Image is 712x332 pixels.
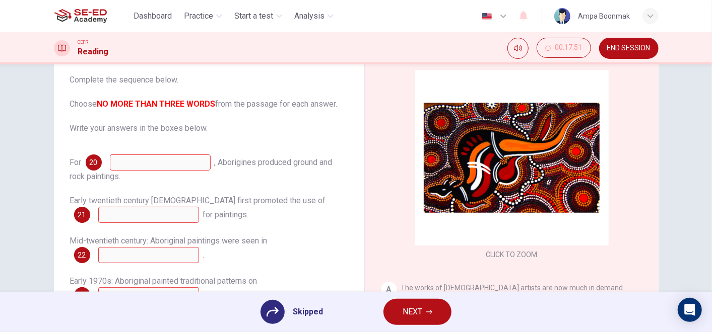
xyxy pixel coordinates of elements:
span: 20 [90,159,98,166]
span: CEFR [78,39,89,46]
span: Dashboard [134,10,172,22]
span: Practice [184,10,213,22]
button: Dashboard [130,7,176,25]
div: Open Intercom Messenger [678,298,702,322]
span: For [70,157,82,167]
button: 00:17:51 [537,38,591,58]
span: 00:17:51 [555,44,582,52]
span: Early 1970s: Aboriginal painted traditional patterns on [70,276,257,286]
div: Ampa Boonmak [578,10,630,22]
span: END SESSION [607,44,651,52]
span: 21 [78,211,86,218]
font: NO MORE THAN THREE WORDS [97,99,216,109]
span: Early twentieth century [DEMOGRAPHIC_DATA] first promoted the use of [70,196,326,205]
span: for paintings. [203,210,249,219]
span: NEXT [403,305,422,319]
button: NEXT [383,299,451,325]
span: Start a test [234,10,273,22]
img: SE-ED Academy logo [54,6,107,26]
span: Mid-twentieth century: Aboriginal paintings were seen in [70,236,268,245]
span: Complete the sequence below. Choose from the passage for each answer. Write your answers in the b... [70,74,348,134]
div: A [381,282,397,298]
img: en [481,13,493,20]
span: Skipped [293,306,323,318]
h1: Reading [78,46,109,58]
span: in one community. [203,290,266,300]
div: Hide [537,38,591,59]
button: Practice [180,7,226,25]
button: Start a test [230,7,286,25]
button: Analysis [290,7,338,25]
div: Mute [507,38,529,59]
a: SE-ED Academy logo [54,6,130,26]
img: Profile picture [554,8,570,24]
span: . [203,250,205,260]
span: 22 [78,252,86,259]
span: Analysis [294,10,325,22]
button: END SESSION [599,38,659,59]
